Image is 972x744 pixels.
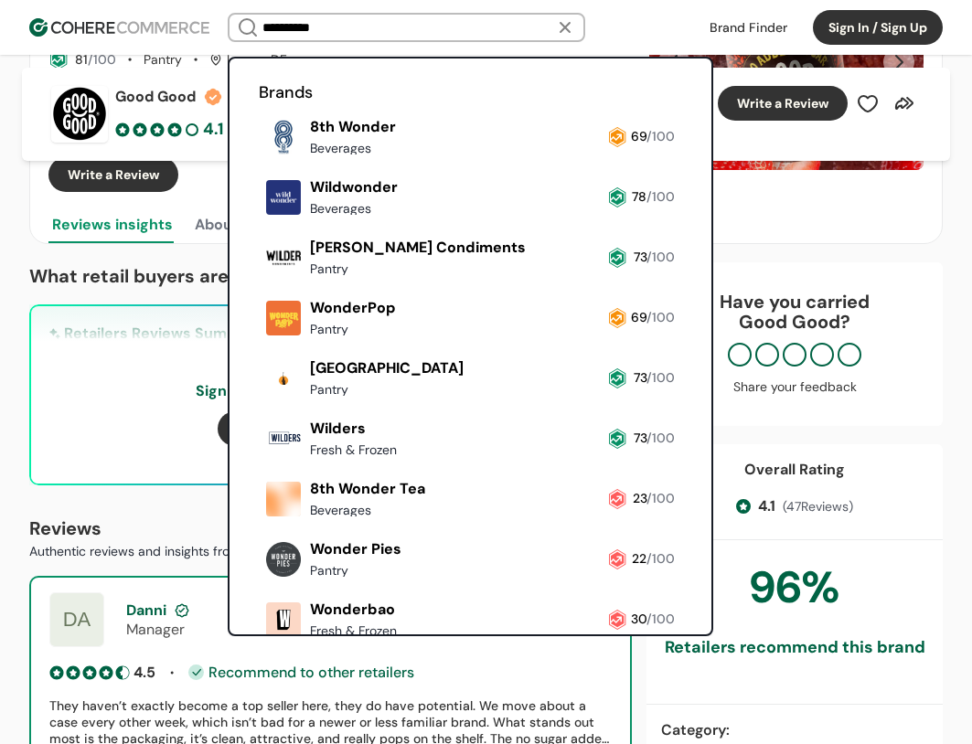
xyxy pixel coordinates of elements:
span: • [170,664,174,681]
span: 73 [634,430,646,446]
span: /100 [646,550,675,567]
span: /100 [646,249,675,265]
button: Next Slide [883,47,914,78]
div: Manager [126,620,557,639]
span: 30 [631,611,646,627]
div: Lewes, DE [209,50,287,69]
span: 23 [633,490,646,506]
button: About the brand [191,207,316,243]
div: Retailers recommend this brand [665,635,925,660]
span: /100 [646,128,675,144]
p: Good Good ? [665,312,924,332]
div: Overall Rating [744,459,845,481]
span: 69 [631,309,646,325]
div: 4.5 [134,662,155,683]
span: /100 [646,611,675,627]
span: 4.1 [758,495,775,517]
b: Reviews [29,516,101,540]
span: /100 [646,369,675,386]
div: Pantry [144,50,182,69]
span: /100 [646,490,675,506]
button: Reviews insights [48,207,176,243]
span: 69 [631,128,646,144]
div: Have you carried [665,292,924,332]
span: 78 [632,188,646,205]
span: 22 [632,550,646,567]
span: /100 [646,309,675,325]
div: 96 % [750,555,840,621]
p: Authentic reviews and insights from verified retailers [29,542,339,561]
img: Cohere Logo [29,18,209,37]
span: 73 [634,249,646,265]
p: Sign in to see all the reviews insights. [196,380,465,402]
p: What retail buyers are saying about this brand [29,262,632,290]
span: Danni [126,601,166,620]
span: /100 [646,430,675,446]
h2: Brands [259,80,683,105]
span: /100 [646,188,675,205]
span: 81 [75,51,88,68]
span: /100 [88,51,116,68]
div: Recommend to other retailers [188,664,414,680]
span: 73 [634,369,646,386]
button: Sign Up [218,411,327,446]
span: ( 47 Reviews) [783,497,853,516]
div: Category : [661,719,928,741]
div: Share your feedback [665,377,924,397]
button: Sign In / Sign Up [813,10,943,45]
button: Write a Review [48,157,178,192]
